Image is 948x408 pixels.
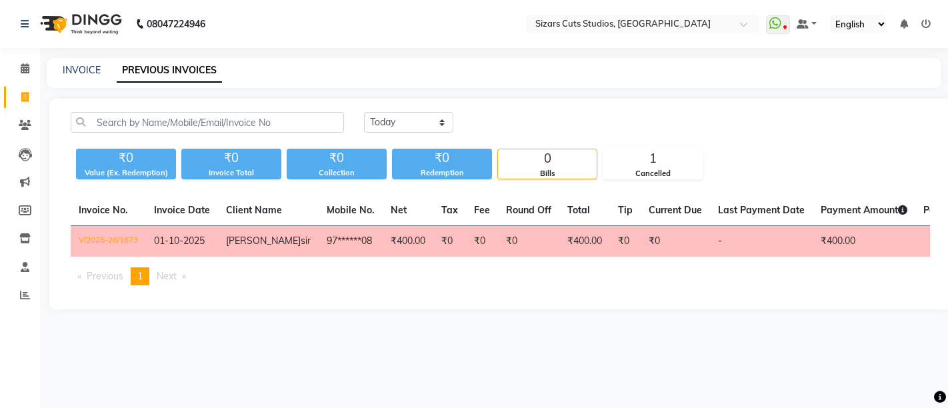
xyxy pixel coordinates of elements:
[603,168,702,179] div: Cancelled
[226,204,282,216] span: Client Name
[287,149,387,167] div: ₹0
[87,270,123,282] span: Previous
[610,226,641,257] td: ₹0
[641,226,710,257] td: ₹0
[813,226,915,257] td: ₹400.00
[391,204,407,216] span: Net
[79,204,128,216] span: Invoice No.
[157,270,177,282] span: Next
[71,112,344,133] input: Search by Name/Mobile/Email/Invoice No
[441,204,458,216] span: Tax
[226,235,301,247] span: [PERSON_NAME]
[154,235,205,247] span: 01-10-2025
[34,5,125,43] img: logo
[474,204,490,216] span: Fee
[117,59,222,83] a: PREVIOUS INVOICES
[710,226,813,257] td: -
[392,149,492,167] div: ₹0
[498,168,597,179] div: Bills
[718,204,805,216] span: Last Payment Date
[498,149,597,168] div: 0
[649,204,702,216] span: Current Due
[181,167,281,179] div: Invoice Total
[821,204,907,216] span: Payment Amount
[71,267,930,285] nav: Pagination
[63,64,101,76] a: INVOICE
[76,149,176,167] div: ₹0
[287,167,387,179] div: Collection
[506,204,551,216] span: Round Off
[559,226,610,257] td: ₹400.00
[327,204,375,216] span: Mobile No.
[301,235,311,247] span: sir
[181,149,281,167] div: ₹0
[137,270,143,282] span: 1
[147,5,205,43] b: 08047224946
[71,226,146,257] td: V/2025-26/1673
[433,226,466,257] td: ₹0
[618,204,633,216] span: Tip
[392,167,492,179] div: Redemption
[466,226,498,257] td: ₹0
[567,204,590,216] span: Total
[498,226,559,257] td: ₹0
[154,204,210,216] span: Invoice Date
[383,226,433,257] td: ₹400.00
[76,167,176,179] div: Value (Ex. Redemption)
[603,149,702,168] div: 1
